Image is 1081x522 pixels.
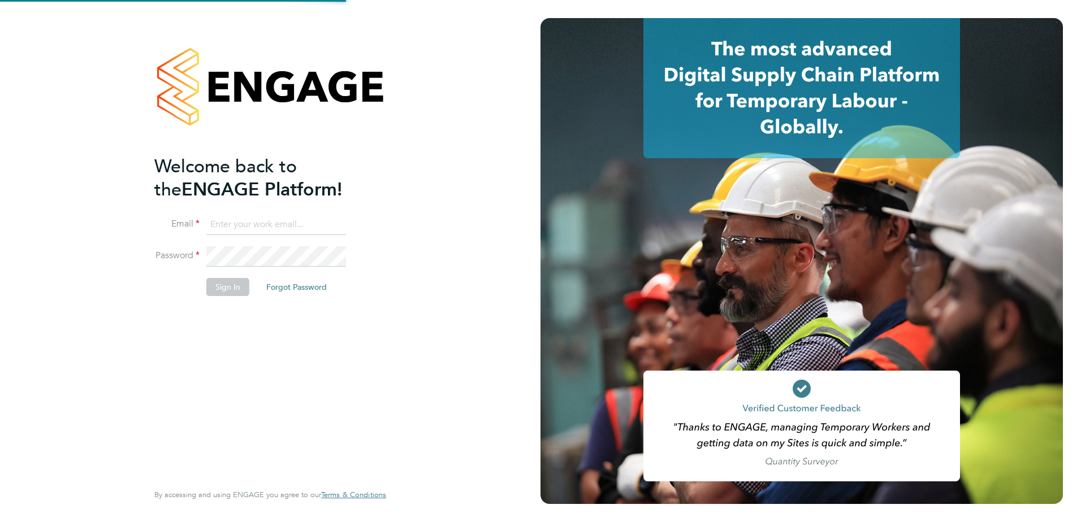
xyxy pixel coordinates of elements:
h2: ENGAGE Platform! [154,155,375,201]
label: Password [154,250,200,262]
span: By accessing and using ENGAGE you agree to our [154,490,386,499]
button: Forgot Password [257,278,336,296]
span: Terms & Conditions [321,490,386,499]
input: Enter your work email... [206,215,346,235]
span: Welcome back to the [154,155,297,201]
a: Terms & Conditions [321,490,386,499]
button: Sign In [206,278,249,296]
label: Email [154,218,200,230]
